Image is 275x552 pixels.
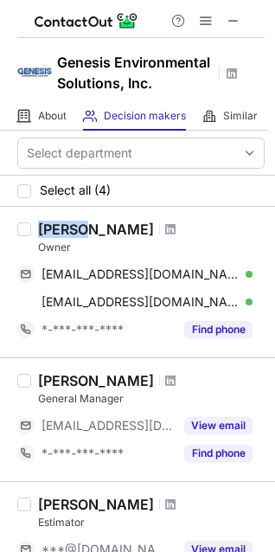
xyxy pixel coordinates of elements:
div: Estimator [38,515,265,530]
span: [EMAIL_ADDRESS][DOMAIN_NAME] [42,294,240,310]
div: [PERSON_NAME] [38,496,154,513]
button: Reveal Button [184,445,253,462]
span: Select all (4) [40,183,111,197]
div: Owner [38,240,265,255]
h1: Genesis Environmental Solutions, Inc. [57,52,213,93]
span: About [38,109,67,123]
span: [EMAIL_ADDRESS][DOMAIN_NAME] [42,418,174,433]
div: [PERSON_NAME] [38,372,154,389]
div: General Manager [38,391,265,407]
div: Select department [27,144,132,162]
button: Reveal Button [184,417,253,434]
img: 9946787f07f24e1fed7f8b288858fb2a [17,53,52,87]
img: ContactOut v5.3.10 [35,10,138,31]
span: Similar [223,109,258,123]
span: Decision makers [104,109,186,123]
span: [EMAIL_ADDRESS][DOMAIN_NAME] [42,266,240,282]
div: [PERSON_NAME] [38,221,154,238]
button: Reveal Button [184,321,253,338]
